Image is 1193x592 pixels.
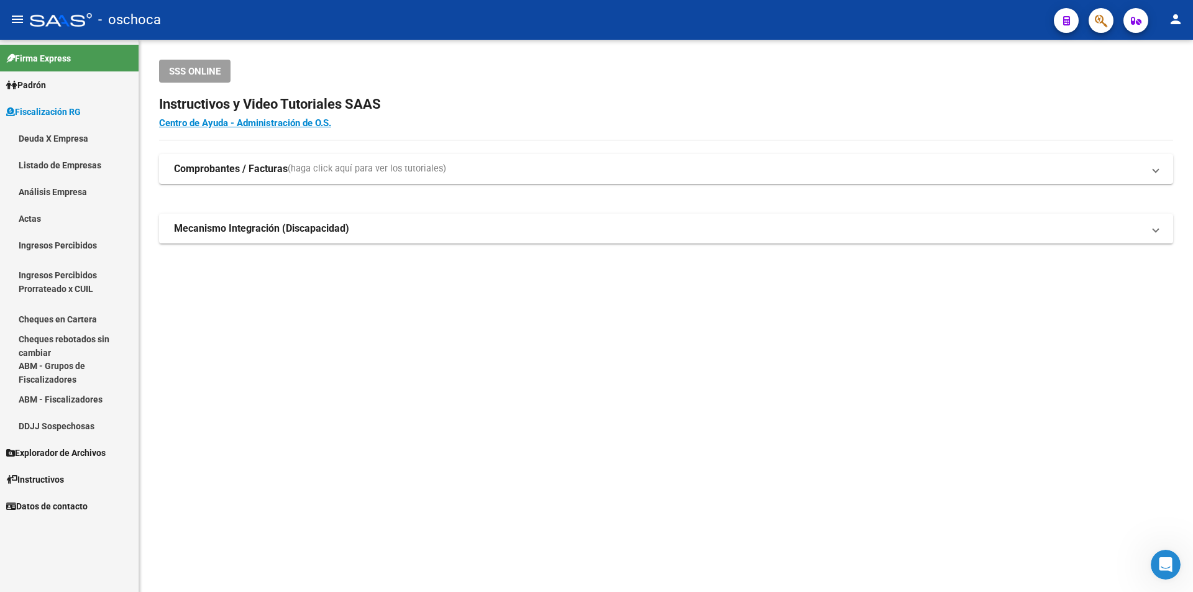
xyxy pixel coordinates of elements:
[6,446,106,460] span: Explorador de Archivos
[159,117,331,129] a: Centro de Ayuda - Administración de O.S.
[98,6,161,34] span: - oschoca
[159,214,1173,244] mat-expansion-panel-header: Mecanismo Integración (Discapacidad)
[159,60,231,83] button: SSS ONLINE
[174,222,349,235] strong: Mecanismo Integración (Discapacidad)
[1168,12,1183,27] mat-icon: person
[159,154,1173,184] mat-expansion-panel-header: Comprobantes / Facturas(haga click aquí para ver los tutoriales)
[6,473,64,486] span: Instructivos
[6,78,46,92] span: Padrón
[174,162,288,176] strong: Comprobantes / Facturas
[6,105,81,119] span: Fiscalización RG
[288,162,446,176] span: (haga click aquí para ver los tutoriales)
[1151,550,1181,580] iframe: Intercom live chat
[6,52,71,65] span: Firma Express
[159,93,1173,116] h2: Instructivos y Video Tutoriales SAAS
[169,66,221,77] span: SSS ONLINE
[6,499,88,513] span: Datos de contacto
[10,12,25,27] mat-icon: menu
